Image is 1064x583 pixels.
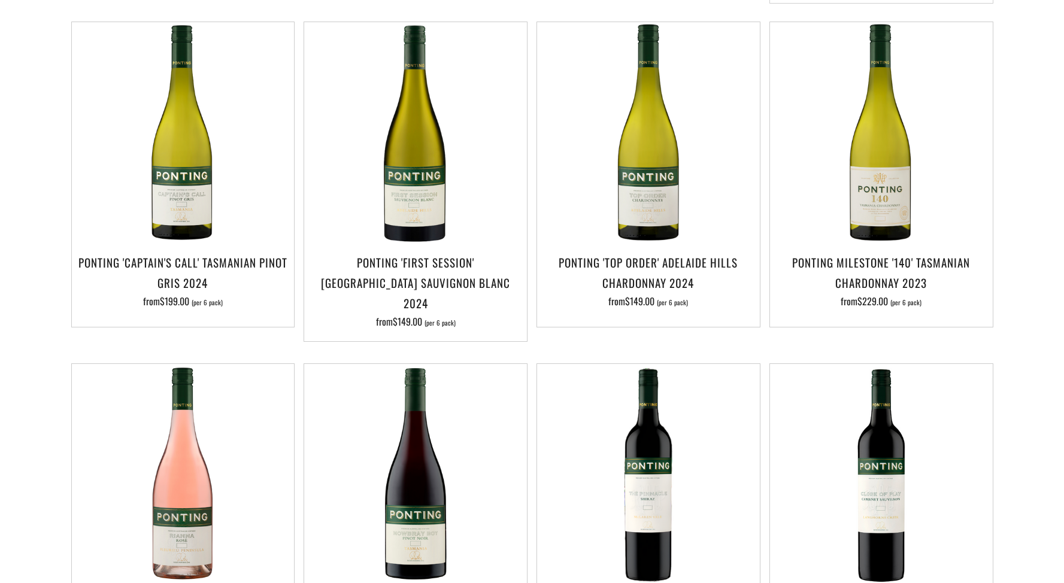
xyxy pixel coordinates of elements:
span: from [376,314,456,329]
span: $229.00 [857,294,888,308]
a: Ponting 'Top Order' Adelaide Hills Chardonnay 2024 from$149.00 (per 6 pack) [537,252,760,312]
span: (per 6 pack) [425,320,456,326]
span: from [143,294,223,308]
span: $149.00 [625,294,654,308]
h3: Ponting 'First Session' [GEOGRAPHIC_DATA] Sauvignon Blanc 2024 [310,252,521,314]
h3: Ponting 'Captain's Call' Tasmanian Pinot Gris 2024 [78,252,289,293]
span: from [608,294,688,308]
a: Ponting 'First Session' [GEOGRAPHIC_DATA] Sauvignon Blanc 2024 from$149.00 (per 6 pack) [304,252,527,327]
span: (per 6 pack) [192,299,223,306]
span: (per 6 pack) [890,299,921,306]
span: $199.00 [160,294,189,308]
h3: Ponting Milestone '140' Tasmanian Chardonnay 2023 [776,252,987,293]
span: $149.00 [393,314,422,329]
span: from [841,294,921,308]
a: Ponting Milestone '140' Tasmanian Chardonnay 2023 from$229.00 (per 6 pack) [770,252,993,312]
a: Ponting 'Captain's Call' Tasmanian Pinot Gris 2024 from$199.00 (per 6 pack) [72,252,295,312]
h3: Ponting 'Top Order' Adelaide Hills Chardonnay 2024 [543,252,754,293]
span: (per 6 pack) [657,299,688,306]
